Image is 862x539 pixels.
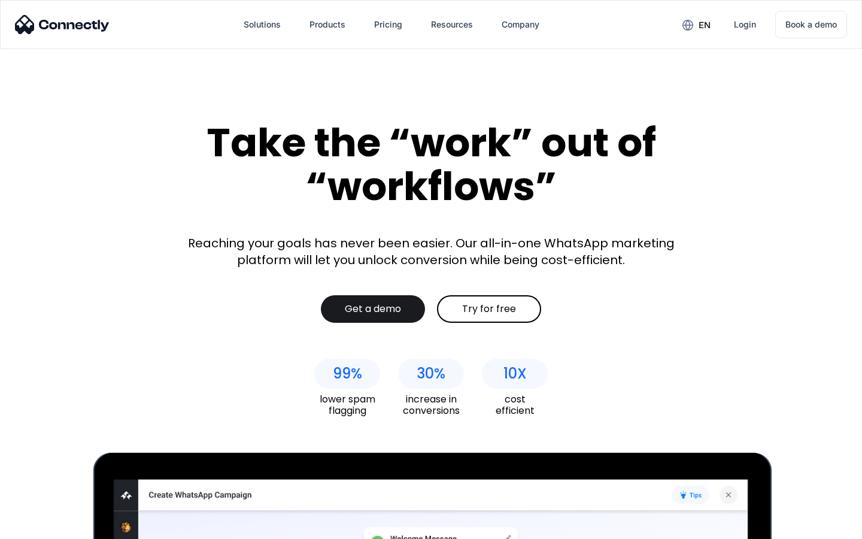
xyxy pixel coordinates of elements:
[734,16,756,33] div: Login
[180,235,682,268] div: Reaching your goals has never been easier. Our all-in-one WhatsApp marketing platform will let yo...
[502,16,539,33] div: Company
[309,16,345,33] div: Products
[398,393,464,416] div: increase in conversions
[431,16,473,33] div: Resources
[724,10,766,39] a: Login
[24,518,72,535] ul: Language list
[492,10,549,39] div: Company
[437,295,541,323] a: Try for free
[12,518,72,535] aside: Language selected: English
[462,303,516,315] div: Try for free
[234,10,290,39] div: Solutions
[162,121,700,208] div: Take the “work” out of “workflows”
[699,17,711,34] div: en
[345,303,401,315] div: Get a demo
[300,10,355,39] div: Products
[365,10,412,39] a: Pricing
[482,393,548,416] div: cost efficient
[374,16,402,33] div: Pricing
[421,10,482,39] div: Resources
[321,295,425,323] a: Get a demo
[314,393,380,416] div: lower spam flagging
[15,15,110,34] img: Connectly Logo
[503,365,527,382] div: 10X
[333,365,362,382] div: 99%
[244,16,281,33] div: Solutions
[673,16,720,34] div: en
[775,11,847,38] a: Book a demo
[417,365,445,382] div: 30%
